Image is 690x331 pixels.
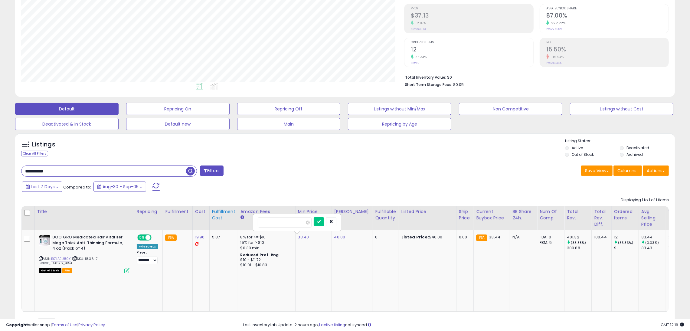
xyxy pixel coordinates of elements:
small: (33.33%) [618,240,633,245]
div: 0.00 [459,234,469,240]
span: Ordered Items [411,41,533,44]
div: $0.30 min [240,245,291,251]
div: [PERSON_NAME] [334,208,370,215]
b: Total Inventory Value: [405,75,446,80]
button: Default new [126,118,230,130]
div: 33.44 [641,234,666,240]
small: -15.94% [549,55,564,59]
small: Prev: 9 [411,61,420,65]
div: Current Buybox Price [476,208,507,221]
a: Privacy Policy [78,322,105,328]
button: Last 7 Days [22,182,62,192]
div: Fulfillment [165,208,190,215]
div: $40.00 [401,234,452,240]
small: Prev: 27.00% [546,27,562,31]
small: 33.33% [414,55,427,59]
span: ROI [546,41,669,44]
div: ASIN: [39,234,129,273]
div: Min Price [298,208,329,215]
b: Reduced Prof. Rng. [240,252,280,257]
div: Preset: [137,251,158,264]
span: Profit [411,7,533,10]
span: ON [138,235,146,240]
a: 40.00 [334,234,345,240]
button: Main [237,118,341,130]
label: Deactivated [626,145,649,150]
div: Ordered Items [614,208,636,221]
span: Columns [617,168,636,174]
button: Deactivated & In Stock [15,118,119,130]
h2: $37.13 [411,12,533,20]
small: Prev: 18.44% [546,61,561,65]
small: FBA [476,234,487,241]
div: Clear All Filters [21,151,48,156]
div: Last InventoryLab Update: 2 hours ago, not synced. [243,322,684,328]
h2: 15.50% [546,46,669,54]
div: 401.32 [567,234,591,240]
div: Listed Price [401,208,454,215]
a: 33.40 [298,234,309,240]
small: (33.38%) [571,240,586,245]
div: $10.01 - $10.83 [240,263,291,268]
b: Listed Price: [401,234,429,240]
button: Actions [643,165,669,176]
div: Win BuyBox [137,244,158,249]
span: 33.44 [489,234,500,240]
div: Total Rev. [567,208,589,221]
span: Compared to: [63,184,91,190]
h2: 87.00% [546,12,669,20]
div: Title [37,208,132,215]
b: Short Term Storage Fees: [405,82,452,87]
div: 8% for <= $10 [240,234,291,240]
div: Displaying 1 to 1 of 1 items [621,197,669,203]
div: BB Share 24h. [512,208,535,221]
div: Fulfillable Quantity [375,208,396,221]
a: 19.96 [195,234,205,240]
span: Aug-30 - Sep-05 [103,184,139,190]
div: 5.37 [212,234,233,240]
button: Non Competitive [459,103,562,115]
div: Total Rev. Diff. [594,208,609,228]
small: Prev: $33.13 [411,27,426,31]
button: Listings without Min/Max [348,103,451,115]
a: Terms of Use [52,322,77,328]
div: $10 - $11.72 [240,257,291,263]
div: Fulfillment Cost [212,208,235,221]
div: Ship Price [459,208,471,221]
button: Repricing Off [237,103,341,115]
span: All listings that are currently out of stock and unavailable for purchase on Amazon [39,268,61,273]
div: 12 [614,234,639,240]
div: 15% for > $10 [240,240,291,245]
a: 1 active listing [319,322,345,328]
small: (0.03%) [645,240,659,245]
div: FBA: 0 [540,234,560,240]
div: Cost [195,208,207,215]
small: FBA [165,234,176,241]
button: Default [15,103,119,115]
a: B01IAEU80Y [51,256,71,261]
strong: Copyright [6,322,28,328]
button: Listings without Cost [570,103,673,115]
label: Archived [626,152,643,157]
button: Repricing On [126,103,230,115]
span: OFF [151,235,160,240]
div: FBM: 5 [540,240,560,245]
div: Repricing [137,208,160,215]
img: 41LGcX2YJIL._SL40_.jpg [39,234,51,246]
div: 0 [375,234,394,240]
small: 222.22% [549,21,566,25]
small: Amazon Fees. [240,215,244,220]
label: Out of Stock [572,152,594,157]
div: 33.43 [641,245,666,251]
small: 12.07% [414,21,426,25]
span: Avg. Buybox Share [546,7,669,10]
button: Save View [581,165,613,176]
div: Amazon Fees [240,208,293,215]
label: Active [572,145,583,150]
li: $0 [405,73,664,80]
button: Filters [200,165,224,176]
h5: Listings [32,140,55,149]
span: $0.05 [453,82,464,87]
span: Last 7 Days [31,184,55,190]
div: 100.44 [594,234,607,240]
